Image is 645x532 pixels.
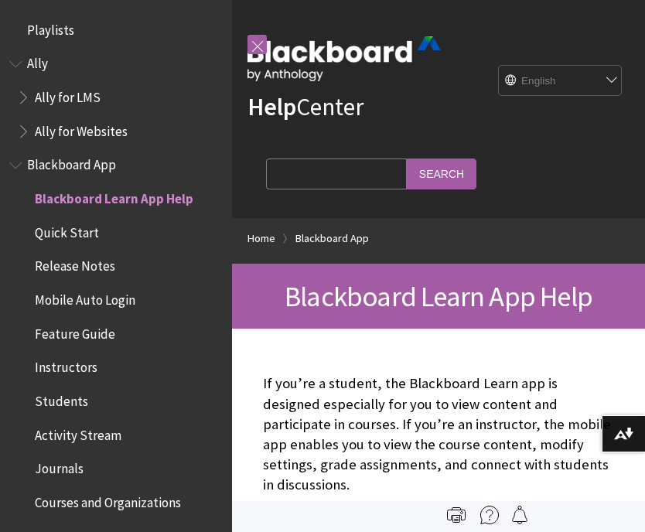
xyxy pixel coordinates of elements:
[27,17,74,38] span: Playlists
[295,229,369,248] a: Blackboard App
[35,489,181,510] span: Courses and Organizations
[247,229,275,248] a: Home
[35,118,128,139] span: Ally for Websites
[447,506,466,524] img: Print
[9,17,223,43] nav: Book outline for Playlists
[9,51,223,145] nav: Book outline for Anthology Ally Help
[499,66,623,97] select: Site Language Selector
[263,373,614,495] p: If you’re a student, the Blackboard Learn app is designed especially for you to view content and ...
[247,91,296,122] strong: Help
[285,278,592,314] span: Blackboard Learn App Help
[35,456,84,477] span: Journals
[27,152,116,173] span: Blackboard App
[247,36,441,81] img: Blackboard by Anthology
[35,388,88,409] span: Students
[247,91,363,122] a: HelpCenter
[480,506,499,524] img: More help
[407,159,476,189] input: Search
[35,287,135,308] span: Mobile Auto Login
[35,220,99,240] span: Quick Start
[35,422,121,443] span: Activity Stream
[27,51,48,72] span: Ally
[510,506,529,524] img: Follow this page
[35,355,97,376] span: Instructors
[35,321,115,342] span: Feature Guide
[35,84,101,105] span: Ally for LMS
[35,186,193,206] span: Blackboard Learn App Help
[35,254,115,275] span: Release Notes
